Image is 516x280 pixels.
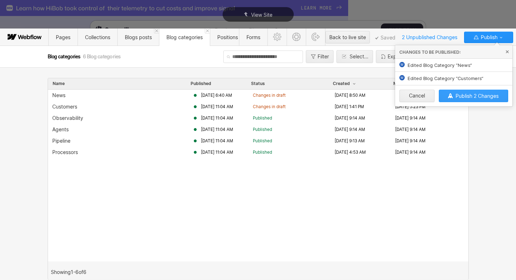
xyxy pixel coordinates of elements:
div: Customers [52,104,77,110]
span: Published [191,81,211,86]
span: Publish 2 Changes [456,93,499,99]
button: Created [333,80,357,87]
span: Positions posts [217,34,252,40]
button: Filter [306,50,334,63]
button: Modified [393,80,412,87]
span: Published [253,138,272,144]
button: Back to live site [325,31,370,43]
span: [DATE] 9:14 AM [395,127,425,132]
button: Cancel [399,90,435,102]
span: Collections [85,34,110,40]
span: [DATE] 11:04 AM [201,115,233,121]
span: [DATE] 11:04 AM [201,138,233,144]
span: Pages [56,34,70,40]
span: Blog categories [166,34,203,40]
span: Published [253,115,272,121]
button: Export [376,50,408,63]
span: [DATE] 1:41 PM [335,104,364,110]
button: Name [52,80,65,87]
span: Showing 1 - 6 of 6 [51,269,86,275]
span: [DATE] 8:50 AM [335,93,365,98]
div: Export [388,54,403,59]
span: Forms [246,34,260,40]
span: [DATE] 11:04 AM [201,127,233,132]
span: [DATE] 5:23 PM [395,104,425,110]
span: Created [333,81,357,86]
span: [DATE] 11:04 AM [201,149,233,155]
button: Published [190,80,212,87]
span: Publish [479,32,498,43]
div: Pipeline [52,138,70,144]
span: [DATE] 9:14 AM [395,115,425,121]
span: View Site [251,12,272,18]
span: [DATE] 9:14 AM [335,127,365,132]
div: Filter [318,54,329,59]
span: 6 Blog categories [83,53,121,59]
a: Close 'Blog categories' tab [205,28,210,33]
button: Status [251,80,265,87]
div: News [52,93,65,98]
div: Back to live site [329,32,366,43]
span: Edited Blog Category ”News“ [408,62,508,68]
span: Edited Blog Category ”Customers“ [408,75,508,81]
span: [DATE] 6:40 AM [201,93,232,98]
div: Select... [350,54,368,59]
span: Name [53,81,65,86]
span: Modified [393,81,412,86]
span: [DATE] 9:14 AM [335,115,365,121]
span: Blog categories [48,54,81,59]
span: [DATE] 11:04 AM [201,104,233,110]
div: Processors [52,149,78,155]
span: [DATE] 9:13 AM [335,138,365,144]
button: Publish [464,32,513,43]
span: [DATE] 9:14 AM [395,138,425,144]
span: Changes in draft [253,104,286,110]
a: Close 'Blogs posts' tab [154,28,159,33]
div: Agents [52,127,69,132]
button: Select... [336,50,373,63]
span: Saved [375,36,395,40]
span: [DATE] 4:53 AM [335,149,366,155]
span: Changes to be published: [399,49,461,55]
span: Published [253,149,272,155]
span: [DATE] 9:14 AM [395,149,425,155]
span: Changes in draft [253,93,286,98]
span: 2 Unpublished Changes [399,32,461,43]
div: Observability [52,115,83,121]
button: Publish 2 Changes [439,90,509,102]
span: Blogs posts [125,34,152,40]
span: Published [253,127,272,132]
div: Status [251,81,265,86]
